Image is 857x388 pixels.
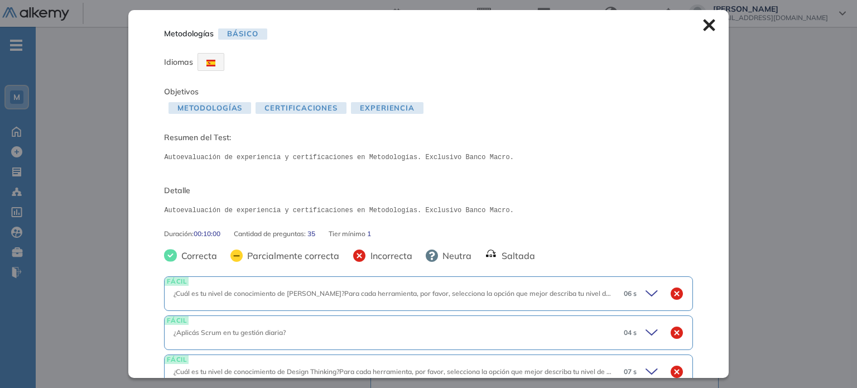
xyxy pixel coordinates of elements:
img: ESP [206,60,215,66]
span: Metodologías [168,102,251,114]
span: 00:10:00 [194,229,220,239]
span: ¿Cuál es tu nivel de conocimiento de [PERSON_NAME]?Para cada herramienta, por favor, selecciona l... [174,289,698,298]
span: 07 s [624,367,637,377]
span: FÁCIL [165,355,189,363]
span: Saltada [497,249,535,262]
pre: Autoevaluación de experiencia y certificaciones en Metodologías. Exclusivo Banco Macro. [164,205,692,215]
span: Básico [218,28,267,40]
span: Metodologías [164,28,214,40]
span: Detalle [164,185,692,197]
span: Parcialmente correcta [243,249,339,262]
span: Cantidad de preguntas: [234,229,307,239]
span: ¿Cuál es tu nivel de conocimiento de Design Thinking?Para cada herramienta, por favor, selecciona... [174,367,693,376]
span: FÁCIL [165,316,189,324]
span: Experiencia [351,102,423,114]
span: FÁCIL [165,277,189,285]
span: Tier mínimo [329,229,367,239]
span: 06 s [624,289,637,299]
span: Neutra [438,249,471,262]
span: Correcta [177,249,217,262]
span: ¿Aplicás Scrum en tu gestión diaria? [174,328,286,337]
span: Resumen del Test: [164,132,692,143]
pre: Autoevaluación de experiencia y certificaciones en Metodologías. Exclusivo Banco Macro. [164,152,692,162]
span: Duración : [164,229,194,239]
span: 1 [367,229,371,239]
span: 35 [307,229,315,239]
span: Certificaciones [256,102,346,114]
span: 04 s [624,328,637,338]
span: Idiomas [164,57,193,67]
span: Incorrecta [366,249,412,262]
span: Objetivos [164,87,199,97]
